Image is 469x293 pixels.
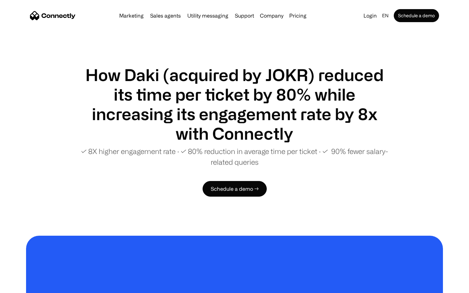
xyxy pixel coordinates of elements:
[78,65,391,143] h1: How Daki (acquired by JOKR) reduced its time per ticket by 80% while increasing its engagement ra...
[382,11,389,20] div: en
[7,281,39,291] aside: Language selected: English
[260,11,283,20] div: Company
[232,13,257,18] a: Support
[78,146,391,167] p: ✓ 8X higher engagement rate ∙ ✓ 80% reduction in average time per ticket ∙ ✓ 90% fewer salary-rel...
[13,282,39,291] ul: Language list
[203,181,267,197] a: Schedule a demo →
[185,13,231,18] a: Utility messaging
[148,13,183,18] a: Sales agents
[117,13,146,18] a: Marketing
[361,11,379,20] a: Login
[287,13,309,18] a: Pricing
[394,9,439,22] a: Schedule a demo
